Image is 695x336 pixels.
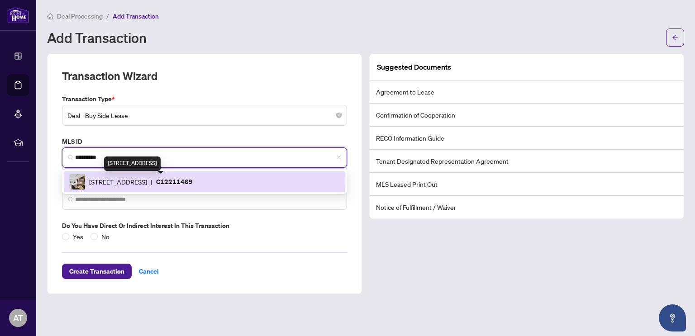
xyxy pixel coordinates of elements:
[139,264,159,279] span: Cancel
[370,196,684,218] li: Notice of Fulfillment / Waiver
[156,176,193,187] p: C12211469
[62,94,347,104] label: Transaction Type
[672,34,678,41] span: arrow-left
[370,104,684,127] li: Confirmation of Cooperation
[151,177,152,187] span: |
[132,264,166,279] button: Cancel
[336,155,342,160] span: close
[47,30,147,45] h1: Add Transaction
[370,80,684,104] li: Agreement to Lease
[98,232,113,241] span: No
[89,177,147,187] span: [STREET_ADDRESS]
[67,107,342,124] span: Deal - Buy Side Lease
[57,12,103,20] span: Deal Processing
[47,13,53,19] span: home
[62,69,157,83] h2: Transaction Wizard
[70,174,85,189] img: IMG-C12211469_1.jpg
[13,312,23,324] span: AT
[377,62,451,73] article: Suggested Documents
[68,197,73,202] img: search_icon
[370,150,684,173] li: Tenant Designated Representation Agreement
[370,127,684,150] li: RECO Information Guide
[370,173,684,196] li: MLS Leased Print Out
[62,221,347,231] label: Do you have direct or indirect interest in this transaction
[62,137,347,147] label: MLS ID
[106,11,109,21] li: /
[62,264,132,279] button: Create Transaction
[336,113,342,118] span: close-circle
[69,264,124,279] span: Create Transaction
[7,7,29,24] img: logo
[104,156,161,171] div: [STREET_ADDRESS]
[113,12,159,20] span: Add Transaction
[68,155,73,160] img: search_icon
[69,232,87,241] span: Yes
[659,304,686,331] button: Open asap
